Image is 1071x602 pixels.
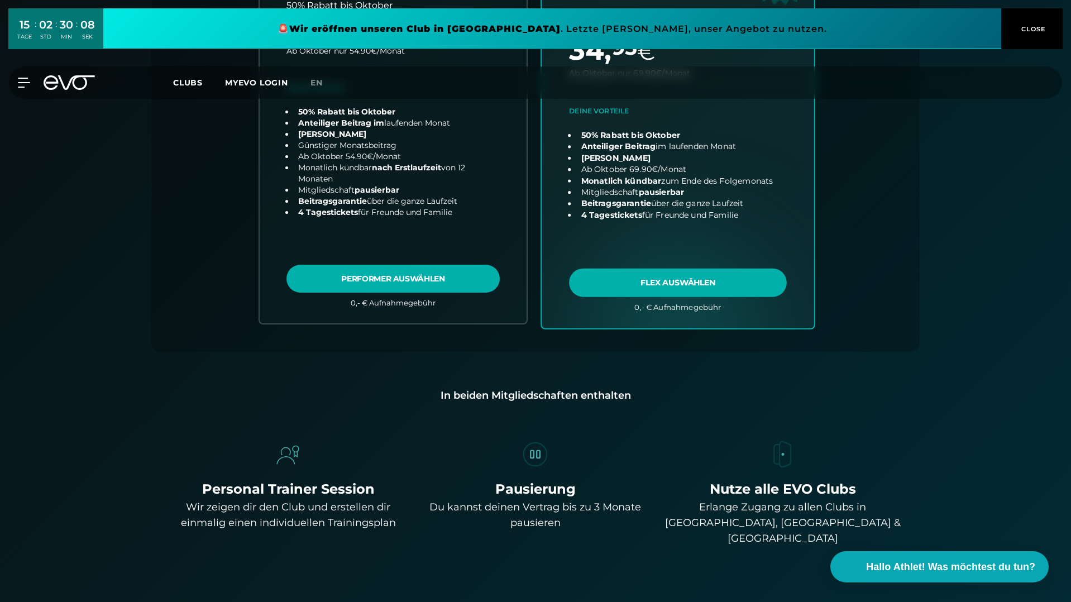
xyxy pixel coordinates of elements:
div: Personal Trainer Session [169,479,408,499]
div: : [35,18,36,47]
div: Erlange Zugang zu allen Clubs in [GEOGRAPHIC_DATA], [GEOGRAPHIC_DATA] & [GEOGRAPHIC_DATA] [663,499,902,546]
button: CLOSE [1001,8,1063,49]
div: 02 [39,17,52,33]
div: SEK [80,33,95,41]
div: STD [39,33,52,41]
img: evofitness [272,439,304,470]
div: Nutze alle EVO Clubs [663,479,902,499]
img: evofitness [520,439,551,470]
span: CLOSE [1019,24,1046,34]
span: en [310,78,323,88]
div: Du kannst deinen Vertrag bis zu 3 Monate pausieren [417,499,655,531]
img: evofitness [767,439,799,470]
a: Clubs [173,77,225,88]
div: In beiden Mitgliedschaften enthalten [169,388,902,403]
div: 15 [17,17,32,33]
div: 30 [60,17,73,33]
div: : [76,18,78,47]
div: : [55,18,57,47]
div: 08 [80,17,95,33]
span: Clubs [173,78,203,88]
div: TAGE [17,33,32,41]
div: MIN [60,33,73,41]
a: MYEVO LOGIN [225,78,288,88]
div: Wir zeigen dir den Club und erstellen dir einmalig einen individuellen Trainingsplan [169,499,408,531]
span: Hallo Athlet! Was möchtest du tun? [866,560,1035,575]
div: Pausierung [417,479,655,499]
a: en [310,77,336,89]
button: Hallo Athlet! Was möchtest du tun? [830,551,1049,582]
